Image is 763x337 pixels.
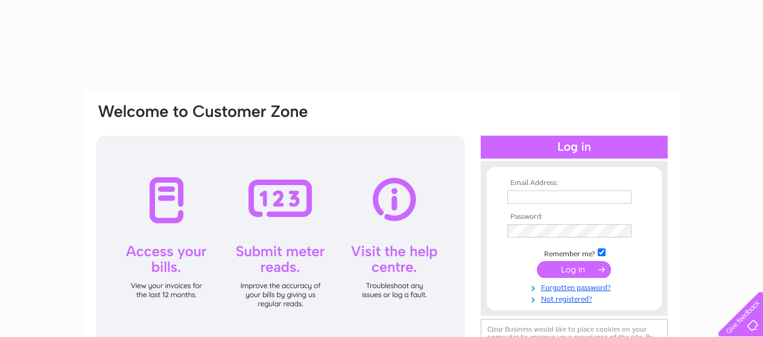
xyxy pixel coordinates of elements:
[504,213,644,221] th: Password:
[504,247,644,259] td: Remember me?
[507,281,644,292] a: Forgotten password?
[537,261,611,278] input: Submit
[504,179,644,187] th: Email Address:
[507,292,644,304] a: Not registered?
